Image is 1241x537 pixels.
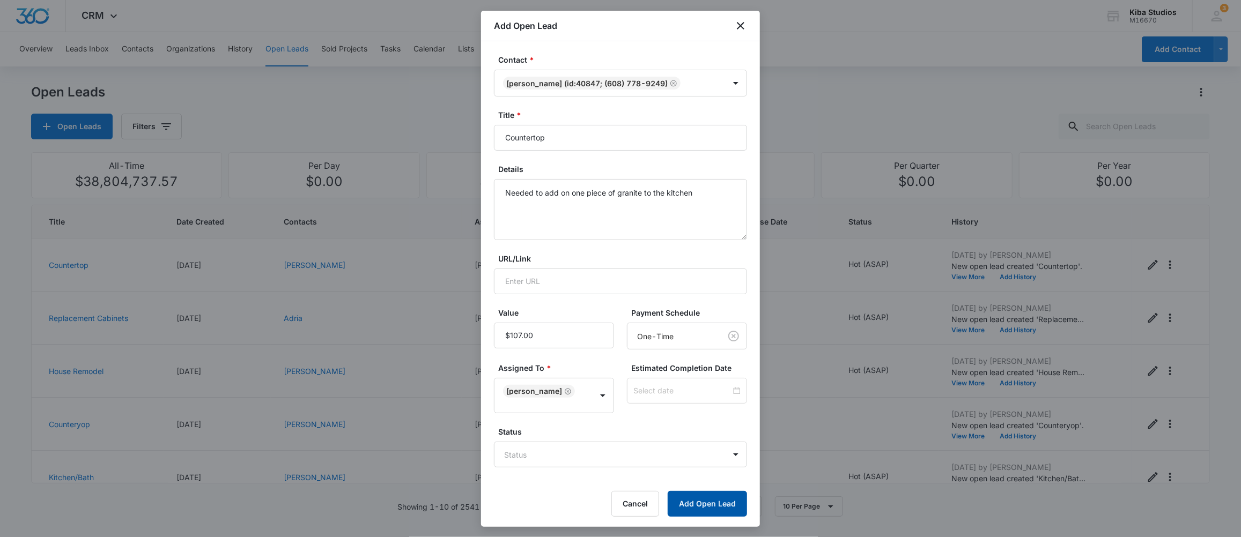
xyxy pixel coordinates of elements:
[498,163,751,175] label: Details
[498,426,751,437] label: Status
[734,19,747,32] button: close
[668,79,677,87] div: Remove Dombeck Karen (ID:40847; (608) 778-9249)
[498,307,618,318] label: Value
[631,307,751,318] label: Payment Schedule
[633,385,731,397] input: Select date
[506,79,668,88] div: [PERSON_NAME] (ID:40847; (608) 778-9249)
[494,268,747,294] input: Enter URL
[562,387,572,395] div: Remove Molly Deutsch
[498,54,751,65] label: Contact
[668,491,747,517] button: Add Open Lead
[494,323,614,348] input: Value
[494,125,747,151] input: Title
[494,179,747,240] textarea: Needed to add on one piece of granite to the kitchen
[498,362,618,374] label: Assigned To
[631,362,751,374] label: Estimated Completion Date
[725,327,742,345] button: Clear
[498,253,751,264] label: URL/Link
[494,19,557,32] h1: Add Open Lead
[611,491,659,517] button: Cancel
[506,387,562,395] div: [PERSON_NAME]
[498,109,751,121] label: Title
